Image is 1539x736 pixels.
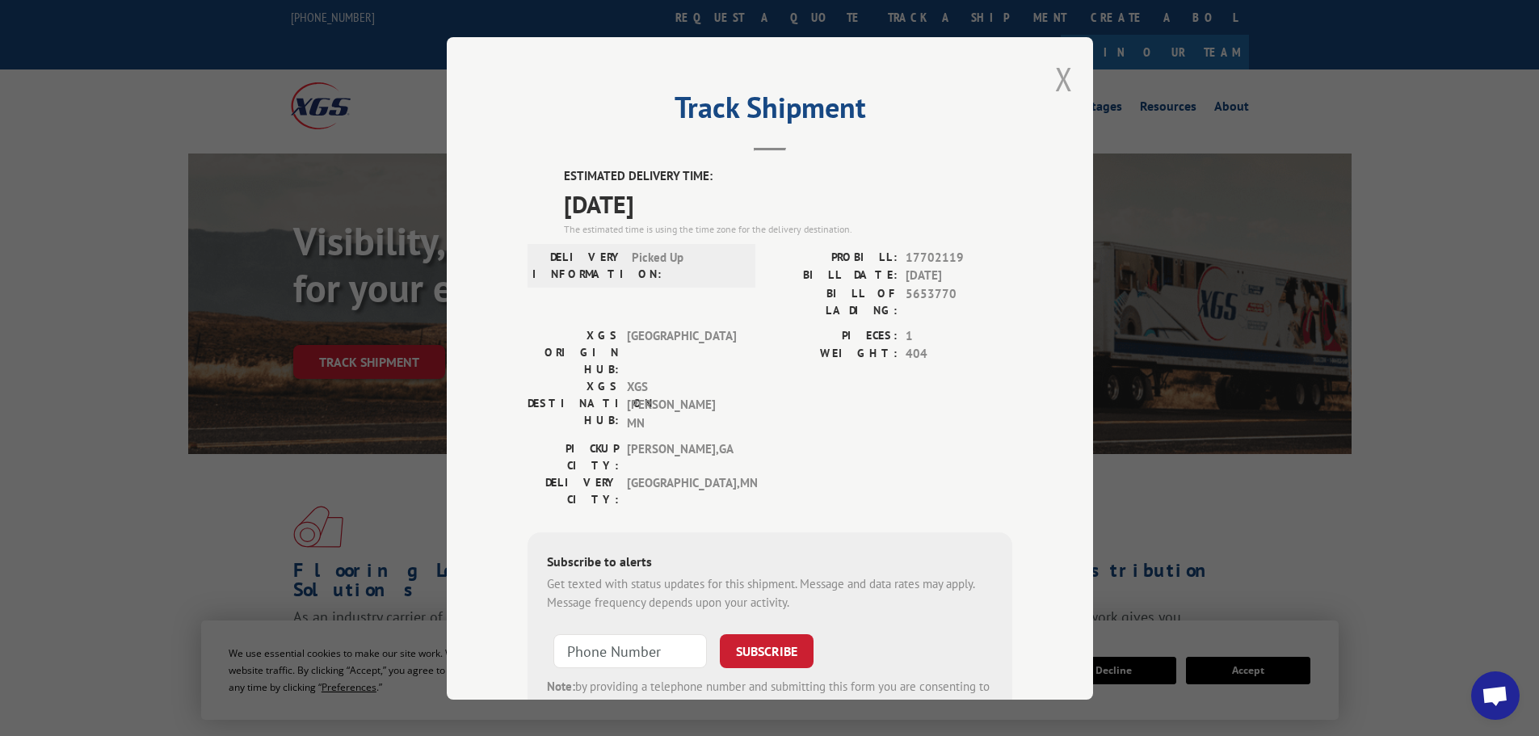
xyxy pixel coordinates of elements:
[906,284,1012,318] span: 5653770
[564,167,1012,186] label: ESTIMATED DELIVERY TIME:
[770,345,898,364] label: WEIGHT:
[627,474,736,508] span: [GEOGRAPHIC_DATA] , MN
[632,248,741,282] span: Picked Up
[547,679,575,694] strong: Note:
[528,377,619,432] label: XGS DESTINATION HUB:
[1471,671,1520,720] div: Open chat
[770,248,898,267] label: PROBILL:
[627,326,736,377] span: [GEOGRAPHIC_DATA]
[770,326,898,345] label: PIECES:
[1055,57,1073,100] button: Close modal
[547,575,993,612] div: Get texted with status updates for this shipment. Message and data rates may apply. Message frequ...
[532,248,624,282] label: DELIVERY INFORMATION:
[547,678,993,733] div: by providing a telephone number and submitting this form you are consenting to be contacted by SM...
[564,185,1012,221] span: [DATE]
[553,634,707,668] input: Phone Number
[770,284,898,318] label: BILL OF LADING:
[906,267,1012,285] span: [DATE]
[906,326,1012,345] span: 1
[528,326,619,377] label: XGS ORIGIN HUB:
[528,474,619,508] label: DELIVERY CITY:
[720,634,814,668] button: SUBSCRIBE
[528,440,619,474] label: PICKUP CITY:
[770,267,898,285] label: BILL DATE:
[627,377,736,432] span: XGS [PERSON_NAME] MN
[547,552,993,575] div: Subscribe to alerts
[627,440,736,474] span: [PERSON_NAME] , GA
[906,345,1012,364] span: 404
[906,248,1012,267] span: 17702119
[564,221,1012,236] div: The estimated time is using the time zone for the delivery destination.
[528,96,1012,127] h2: Track Shipment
